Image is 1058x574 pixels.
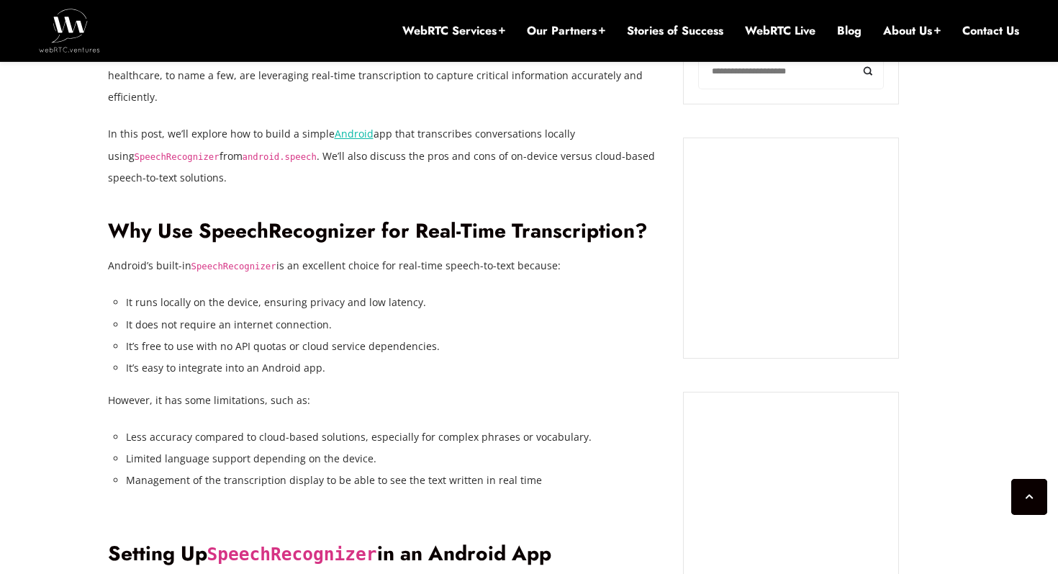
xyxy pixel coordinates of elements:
[962,23,1019,39] a: Contact Us
[126,470,662,491] li: Management of the transcription display to be able to see the text written in real time
[126,426,662,448] li: Less accuracy compared to cloud-based solutions, especially for complex phrases or vocabulary.
[627,23,723,39] a: Stories of Success
[207,544,377,565] code: SpeechRecognizer
[837,23,862,39] a: Blog
[126,336,662,357] li: It’s free to use with no API quotas or cloud service dependencies.
[108,390,662,411] p: However, it has some limitations, such as:
[243,152,317,162] code: android.speech
[108,123,662,188] p: In this post, we’ll explore how to build a simple app that transcribes conversations locally usin...
[39,9,100,52] img: WebRTC.ventures
[126,357,662,379] li: It’s easy to integrate into an Android app.
[883,23,941,39] a: About Us
[745,23,815,39] a: WebRTC Live
[126,292,662,313] li: It runs locally on the device, ensuring privacy and low latency.
[191,261,276,272] code: SpeechRecognizer
[108,219,662,244] h2: Why Use SpeechRecognizer for Real-Time Transcription?
[851,53,884,89] button: Search
[126,314,662,336] li: It does not require an internet connection.
[335,127,374,140] a: Android
[135,152,220,162] code: SpeechRecognizer
[698,153,884,344] iframe: Embedded CTA
[108,542,662,567] h2: Setting Up in an Android App
[527,23,605,39] a: Our Partners
[126,448,662,470] li: Limited language support depending on the device.
[108,255,662,277] p: Android’s built-in is an excellent choice for real-time speech-to-text because:
[402,23,505,39] a: WebRTC Services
